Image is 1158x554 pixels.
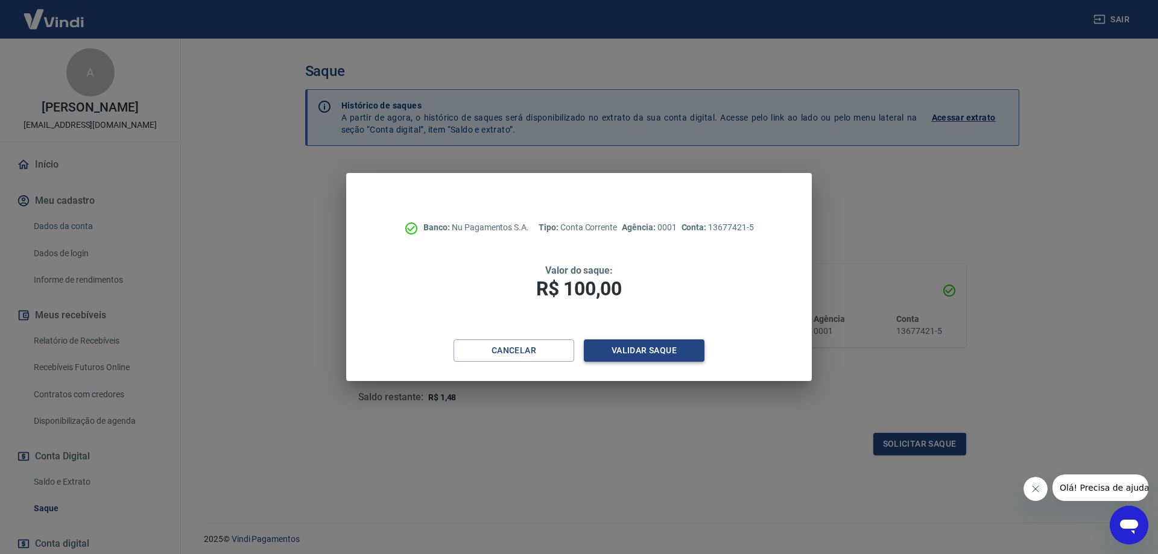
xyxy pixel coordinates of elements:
[545,265,613,276] span: Valor do saque:
[622,221,676,234] p: 0001
[536,277,622,300] span: R$ 100,00
[622,222,657,232] span: Agência:
[682,221,754,234] p: 13677421-5
[1052,474,1148,501] iframe: Message from company
[584,339,704,362] button: Validar saque
[1024,477,1048,501] iframe: Close message
[1110,506,1148,544] iframe: Button to launch messaging window
[682,222,709,232] span: Conta:
[539,222,560,232] span: Tipo:
[7,8,101,18] span: Olá! Precisa de ajuda?
[454,339,574,362] button: Cancelar
[423,222,452,232] span: Banco:
[539,221,617,234] p: Conta Corrente
[423,221,529,234] p: Nu Pagamentos S.A.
